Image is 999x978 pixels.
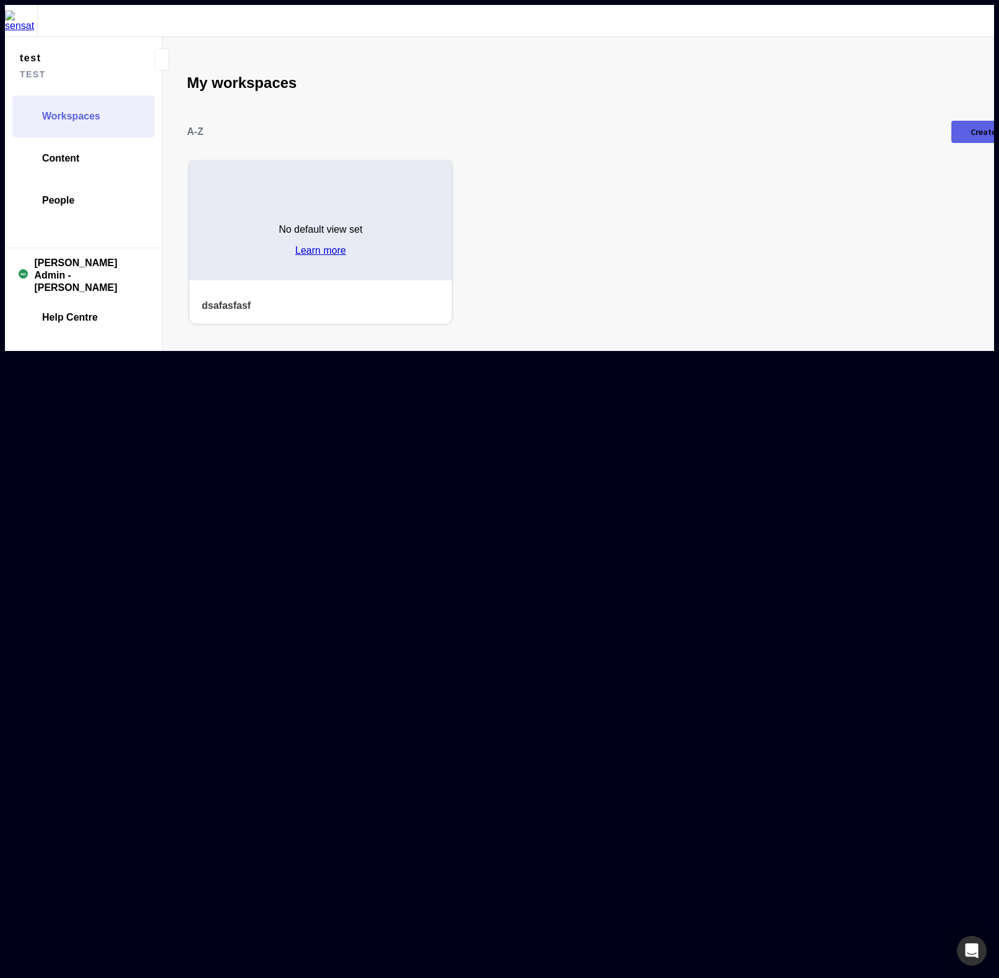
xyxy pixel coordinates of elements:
[20,66,128,83] span: test
[42,110,100,123] span: Workspaces
[12,137,155,180] a: Content
[42,311,98,324] span: Help Centre
[187,126,204,137] p: A-Z
[20,272,26,276] text: ND
[12,180,155,222] a: People
[5,11,37,32] img: sensat
[34,257,149,294] span: [PERSON_NAME] Admin - [PERSON_NAME]
[295,245,346,256] a: Learn more
[42,194,74,207] span: People
[42,152,79,165] span: Content
[202,300,392,311] h4: dsafasfasf
[957,936,987,966] div: Open Intercom Messenger
[12,95,155,137] a: Workspaces
[12,296,155,339] a: Help Centre
[20,50,128,66] span: test
[279,224,362,235] p: No default view set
